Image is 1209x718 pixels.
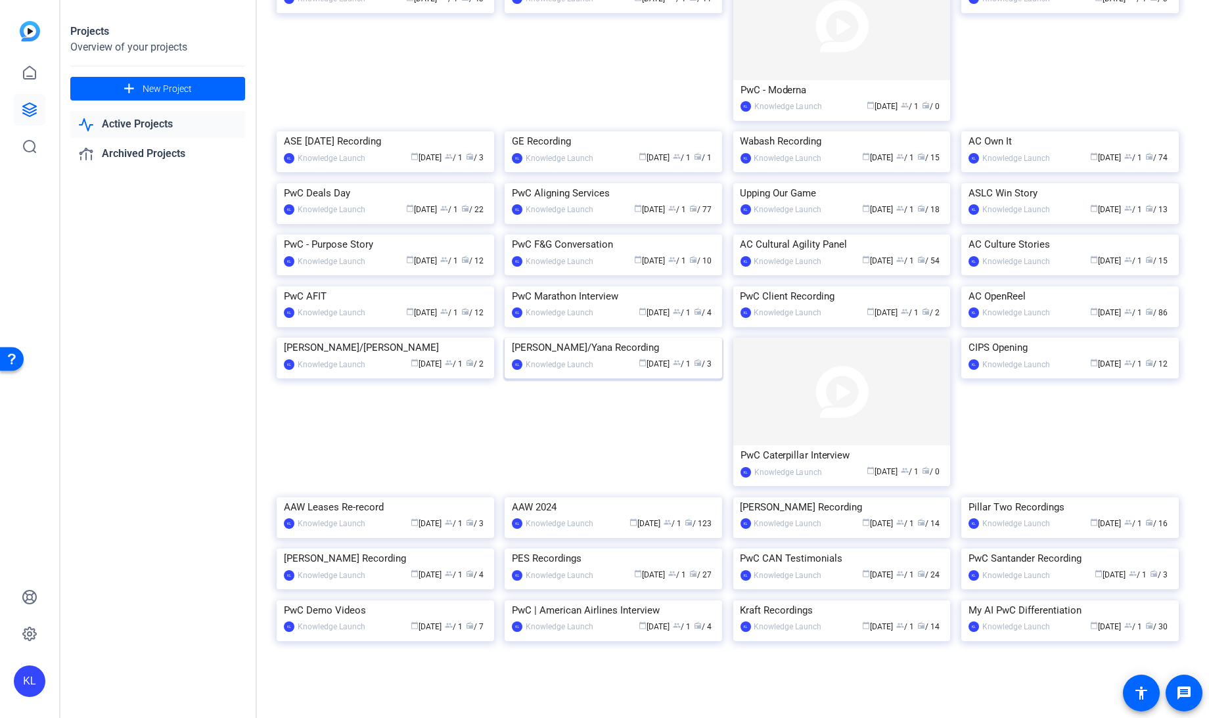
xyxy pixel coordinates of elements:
[917,621,925,629] span: radio
[70,39,245,55] div: Overview of your projects
[512,570,522,581] div: KL
[466,359,484,369] span: / 2
[1125,205,1143,214] span: / 1
[969,338,1172,357] div: CIPS Opening
[1095,570,1103,577] span: calendar_today
[741,235,944,254] div: AC Cultural Agility Panel
[862,519,893,528] span: [DATE]
[982,152,1050,165] div: Knowledge Launch
[969,183,1172,203] div: ASLC Win Story
[466,153,484,162] span: / 3
[1146,518,1154,526] span: radio
[298,203,365,216] div: Knowledge Launch
[445,359,463,369] span: / 1
[1125,359,1143,369] span: / 1
[1146,621,1154,629] span: radio
[1146,359,1154,367] span: radio
[526,517,593,530] div: Knowledge Launch
[896,153,914,162] span: / 1
[298,358,365,371] div: Knowledge Launch
[284,235,487,254] div: PwC - Purpose Story
[685,518,693,526] span: radio
[284,183,487,203] div: PwC Deals Day
[1125,256,1133,263] span: group
[526,306,593,319] div: Knowledge Launch
[70,141,245,168] a: Archived Projects
[70,24,245,39] div: Projects
[1125,152,1133,160] span: group
[982,620,1050,633] div: Knowledge Launch
[1091,518,1099,526] span: calendar_today
[741,101,751,112] div: KL
[298,517,365,530] div: Knowledge Launch
[1129,570,1147,579] span: / 1
[639,622,670,631] span: [DATE]
[70,77,245,101] button: New Project
[754,620,822,633] div: Knowledge Launch
[411,570,442,579] span: [DATE]
[284,204,294,215] div: KL
[284,307,294,318] div: KL
[445,359,453,367] span: group
[440,307,448,315] span: group
[741,183,944,203] div: Upping Our Game
[668,570,686,579] span: / 1
[896,519,914,528] span: / 1
[867,308,898,317] span: [DATE]
[1146,256,1168,265] span: / 15
[901,101,909,109] span: group
[1146,307,1154,315] span: radio
[754,517,822,530] div: Knowledge Launch
[862,152,870,160] span: calendar_today
[20,21,40,41] img: blue-gradient.svg
[862,570,870,577] span: calendar_today
[411,518,419,526] span: calendar_today
[901,102,919,111] span: / 1
[754,152,822,165] div: Knowledge Launch
[694,308,712,317] span: / 4
[466,621,474,629] span: radio
[70,111,245,138] a: Active Projects
[694,152,702,160] span: radio
[754,306,822,319] div: Knowledge Launch
[1146,204,1154,212] span: radio
[466,570,474,577] span: radio
[445,570,453,577] span: group
[512,153,522,164] div: KL
[896,518,904,526] span: group
[969,359,979,370] div: KL
[461,204,469,212] span: radio
[634,256,642,263] span: calendar_today
[862,621,870,629] span: calendar_today
[1146,152,1154,160] span: radio
[922,307,930,315] span: radio
[512,204,522,215] div: KL
[867,101,875,109] span: calendar_today
[896,204,904,212] span: group
[284,256,294,267] div: KL
[969,549,1172,568] div: PwC Santander Recording
[411,570,419,577] span: calendar_today
[922,101,930,109] span: radio
[445,153,463,162] span: / 1
[1091,519,1122,528] span: [DATE]
[466,152,474,160] span: radio
[862,205,893,214] span: [DATE]
[1125,204,1133,212] span: group
[862,518,870,526] span: calendar_today
[634,205,665,214] span: [DATE]
[1125,621,1133,629] span: group
[668,204,676,212] span: group
[284,286,487,306] div: PwC AFIT
[1091,153,1122,162] span: [DATE]
[526,569,593,582] div: Knowledge Launch
[629,519,660,528] span: [DATE]
[639,308,670,317] span: [DATE]
[673,359,681,367] span: group
[917,204,925,212] span: radio
[512,338,715,357] div: [PERSON_NAME]/Yana Recording
[969,235,1172,254] div: AC Culture Stories
[1125,519,1143,528] span: / 1
[445,570,463,579] span: / 1
[673,621,681,629] span: group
